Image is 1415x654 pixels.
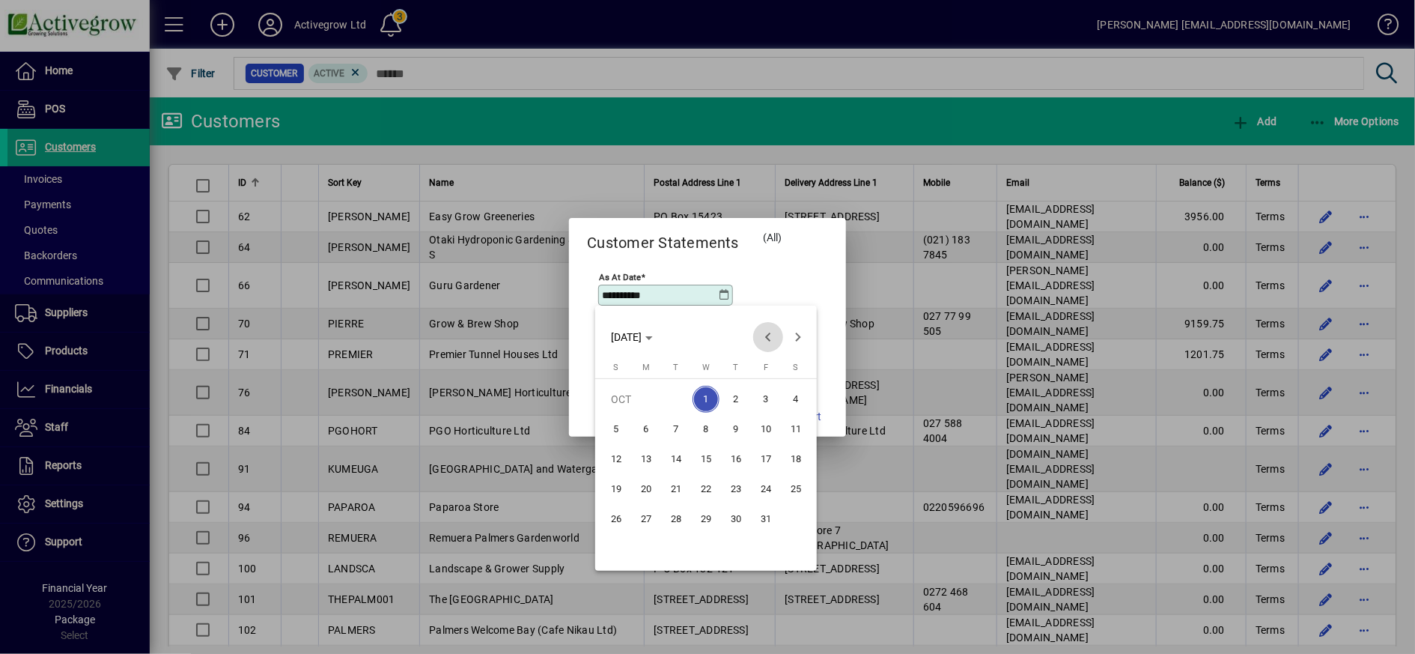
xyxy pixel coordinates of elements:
[782,446,809,473] span: 18
[603,416,630,443] span: 5
[782,476,809,503] span: 25
[614,363,619,372] span: S
[601,504,631,534] button: Sun Oct 26 2025
[734,363,739,372] span: T
[633,446,660,473] span: 13
[722,416,749,443] span: 9
[751,444,781,474] button: Fri Oct 17 2025
[663,506,690,533] span: 28
[633,506,660,533] span: 27
[691,414,721,444] button: Wed Oct 08 2025
[603,476,630,503] span: 19
[631,414,661,444] button: Mon Oct 06 2025
[721,504,751,534] button: Thu Oct 30 2025
[601,414,631,444] button: Sun Oct 05 2025
[691,384,721,414] button: Wed Oct 01 2025
[781,384,811,414] button: Sat Oct 04 2025
[752,506,779,533] span: 31
[633,416,660,443] span: 6
[691,504,721,534] button: Wed Oct 29 2025
[601,474,631,504] button: Sun Oct 19 2025
[661,504,691,534] button: Tue Oct 28 2025
[663,446,690,473] span: 14
[702,363,710,372] span: W
[721,474,751,504] button: Thu Oct 23 2025
[751,414,781,444] button: Fri Oct 10 2025
[721,444,751,474] button: Thu Oct 16 2025
[693,476,719,503] span: 22
[751,504,781,534] button: Fri Oct 31 2025
[783,322,813,352] button: Next month
[611,331,642,343] span: [DATE]
[691,444,721,474] button: Wed Oct 15 2025
[751,474,781,504] button: Fri Oct 24 2025
[753,322,783,352] button: Previous month
[752,446,779,473] span: 17
[782,416,809,443] span: 11
[752,416,779,443] span: 10
[722,476,749,503] span: 23
[601,384,691,414] td: OCT
[693,446,719,473] span: 15
[752,386,779,413] span: 3
[661,444,691,474] button: Tue Oct 14 2025
[794,363,799,372] span: S
[603,446,630,473] span: 12
[661,474,691,504] button: Tue Oct 21 2025
[631,444,661,474] button: Mon Oct 13 2025
[642,363,650,372] span: M
[764,363,768,372] span: F
[691,474,721,504] button: Wed Oct 22 2025
[663,416,690,443] span: 7
[603,506,630,533] span: 26
[782,386,809,413] span: 4
[781,414,811,444] button: Sat Oct 11 2025
[722,506,749,533] span: 30
[631,504,661,534] button: Mon Oct 27 2025
[633,476,660,503] span: 20
[693,506,719,533] span: 29
[781,474,811,504] button: Sat Oct 25 2025
[674,363,679,372] span: T
[605,324,659,351] button: Choose month and year
[721,414,751,444] button: Thu Oct 09 2025
[722,386,749,413] span: 2
[722,446,749,473] span: 16
[693,386,719,413] span: 1
[781,444,811,474] button: Sat Oct 18 2025
[752,476,779,503] span: 24
[721,384,751,414] button: Thu Oct 02 2025
[601,444,631,474] button: Sun Oct 12 2025
[663,476,690,503] span: 21
[631,474,661,504] button: Mon Oct 20 2025
[693,416,719,443] span: 8
[661,414,691,444] button: Tue Oct 07 2025
[751,384,781,414] button: Fri Oct 03 2025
